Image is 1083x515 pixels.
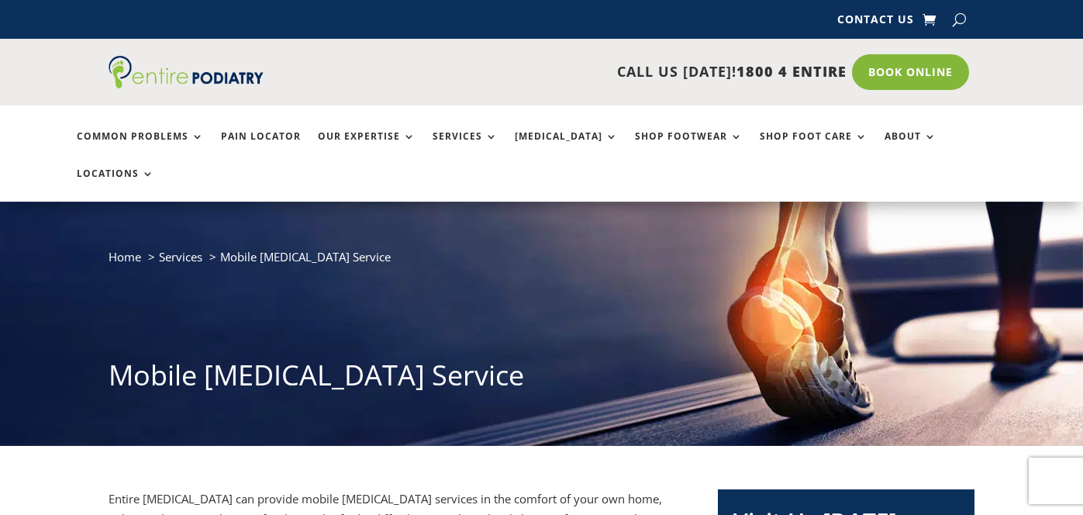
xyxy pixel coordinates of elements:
[77,131,204,164] a: Common Problems
[635,131,743,164] a: Shop Footwear
[109,56,264,88] img: logo (1)
[306,62,847,82] p: CALL US [DATE]!
[109,247,975,278] nav: breadcrumb
[760,131,867,164] a: Shop Foot Care
[736,62,847,81] span: 1800 4 ENTIRE
[852,54,969,90] a: Book Online
[837,14,914,31] a: Contact Us
[433,131,498,164] a: Services
[109,249,141,264] a: Home
[109,356,975,403] h1: Mobile [MEDICAL_DATA] Service
[515,131,618,164] a: [MEDICAL_DATA]
[221,131,301,164] a: Pain Locator
[77,168,154,202] a: Locations
[220,249,391,264] span: Mobile [MEDICAL_DATA] Service
[159,249,202,264] a: Services
[318,131,416,164] a: Our Expertise
[109,76,264,92] a: Entire Podiatry
[885,131,936,164] a: About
